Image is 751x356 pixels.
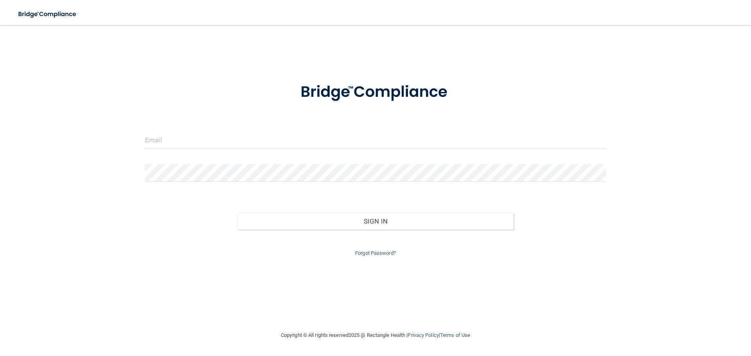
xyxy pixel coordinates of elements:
[145,131,606,149] input: Email
[408,332,438,338] a: Privacy Policy
[12,6,84,22] img: bridge_compliance_login_screen.278c3ca4.svg
[233,323,518,348] div: Copyright © All rights reserved 2025 @ Rectangle Health | |
[440,332,470,338] a: Terms of Use
[237,213,514,230] button: Sign In
[355,250,396,256] a: Forgot Password?
[284,72,467,113] img: bridge_compliance_login_screen.278c3ca4.svg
